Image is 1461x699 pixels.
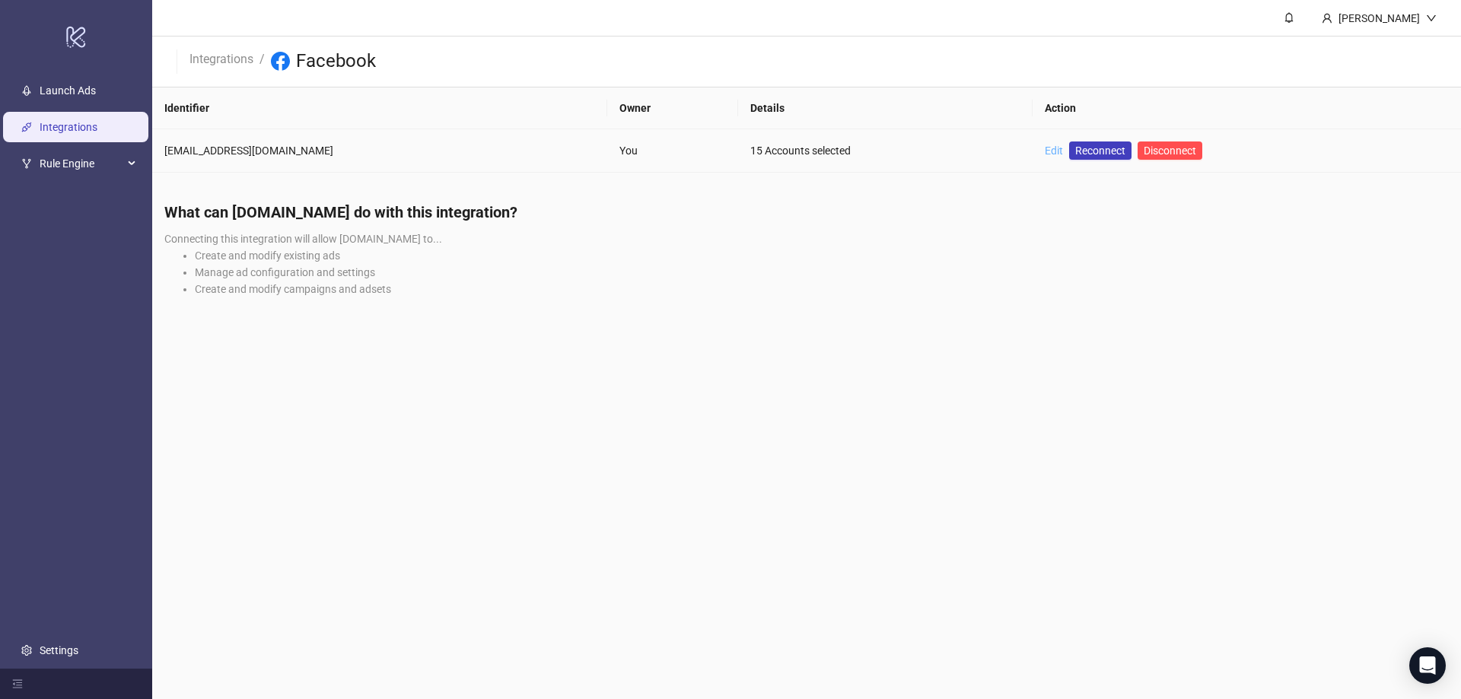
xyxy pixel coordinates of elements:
span: Rule Engine [40,149,123,180]
li: Create and modify campaigns and adsets [195,281,1449,297]
button: Disconnect [1138,141,1202,160]
h4: What can [DOMAIN_NAME] do with this integration? [164,202,1449,223]
div: You [619,142,726,159]
h3: Facebook [296,49,376,74]
a: Reconnect [1069,141,1132,160]
span: down [1426,13,1437,24]
span: menu-fold [12,678,23,689]
th: Owner [607,87,738,129]
li: / [259,49,265,74]
a: Integrations [186,49,256,66]
th: Identifier [152,87,607,129]
a: Edit [1045,145,1063,157]
th: Action [1033,87,1461,129]
span: bell [1284,12,1294,23]
th: Details [738,87,1032,129]
div: 15 Accounts selected [750,142,1020,159]
a: Launch Ads [40,85,96,97]
span: Disconnect [1144,145,1196,157]
span: Connecting this integration will allow [DOMAIN_NAME] to... [164,233,442,245]
div: Open Intercom Messenger [1409,647,1446,684]
div: [PERSON_NAME] [1332,10,1426,27]
span: user [1322,13,1332,24]
li: Create and modify existing ads [195,247,1449,264]
div: [EMAIL_ADDRESS][DOMAIN_NAME] [164,142,595,159]
span: Reconnect [1075,142,1125,159]
span: fork [21,159,32,170]
a: Integrations [40,122,97,134]
a: Settings [40,644,78,656]
li: Manage ad configuration and settings [195,264,1449,281]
